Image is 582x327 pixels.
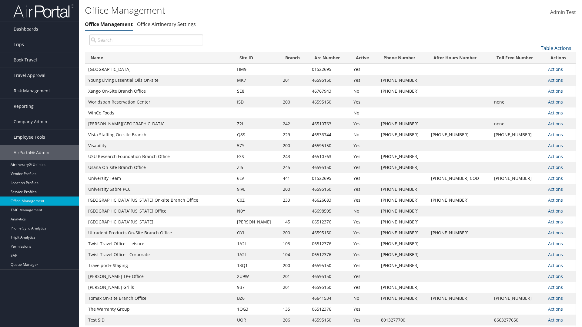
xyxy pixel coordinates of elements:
[350,86,378,97] td: No
[548,77,563,83] a: Actions
[85,195,234,206] td: [GEOGRAPHIC_DATA][US_STATE] On-site Branch Office
[85,293,234,304] td: Tomax On-site Branch Office
[309,260,350,271] td: 46595150
[280,184,309,195] td: 200
[85,107,234,118] td: WinCo Foods
[548,208,563,214] a: Actions
[234,315,280,325] td: UOR
[378,75,428,86] td: [PHONE_NUMBER]
[234,173,280,184] td: 6LV
[234,293,280,304] td: BZ6
[548,197,563,203] a: Actions
[350,173,378,184] td: Yes
[428,195,491,206] td: [PHONE_NUMBER]
[234,129,280,140] td: Q8S
[378,162,428,173] td: [PHONE_NUMBER]
[548,154,563,159] a: Actions
[548,99,563,105] a: Actions
[280,260,309,271] td: 200
[85,238,234,249] td: Twist Travel Office - Leisure
[234,162,280,173] td: ZI5
[280,52,309,64] th: Branch: activate to sort column ascending
[14,99,34,114] span: Reporting
[350,184,378,195] td: Yes
[378,184,428,195] td: [PHONE_NUMBER]
[350,162,378,173] td: Yes
[350,227,378,238] td: Yes
[309,118,350,129] td: 46510763
[137,21,196,28] a: Office Airtinerary Settings
[85,315,234,325] td: Test SID
[280,173,309,184] td: 441
[548,121,563,127] a: Actions
[428,52,491,64] th: After Hours Number: activate to sort column ascending
[85,260,234,271] td: Travelport+ Staging
[234,75,280,86] td: MK7
[280,140,309,151] td: 200
[428,227,491,238] td: [PHONE_NUMBER]
[85,206,234,216] td: [GEOGRAPHIC_DATA][US_STATE] Office
[428,129,491,140] td: [PHONE_NUMBER]
[491,97,545,107] td: none
[428,293,491,304] td: [PHONE_NUMBER]
[548,241,563,246] a: Actions
[280,195,309,206] td: 233
[350,140,378,151] td: Yes
[550,9,576,15] span: Admin Test
[85,304,234,315] td: The Warranty Group
[14,114,47,129] span: Company Admin
[280,315,309,325] td: 206
[350,282,378,293] td: Yes
[14,21,38,37] span: Dashboards
[309,75,350,86] td: 46595150
[309,315,350,325] td: 46595150
[350,216,378,227] td: Yes
[280,271,309,282] td: 201
[85,4,412,17] h1: Office Management
[280,118,309,129] td: 242
[350,195,378,206] td: Yes
[548,219,563,225] a: Actions
[350,64,378,75] td: Yes
[378,315,428,325] td: 8013277700
[85,64,234,75] td: [GEOGRAPHIC_DATA]
[85,118,234,129] td: [PERSON_NAME][GEOGRAPHIC_DATA]
[234,304,280,315] td: 1QG3
[350,238,378,249] td: Yes
[85,129,234,140] td: Vista Staffing On-site Branch
[234,206,280,216] td: N0Y
[309,162,350,173] td: 46595150
[309,64,350,75] td: 01522695
[234,238,280,249] td: 1A2I
[350,315,378,325] td: Yes
[234,249,280,260] td: 1A2I
[309,129,350,140] td: 46536744
[545,52,576,64] th: Actions
[14,83,50,98] span: Risk Management
[548,273,563,279] a: Actions
[309,173,350,184] td: 01522695
[378,86,428,97] td: [PHONE_NUMBER]
[541,45,571,51] a: Table Actions
[350,151,378,162] td: Yes
[14,130,45,145] span: Employee Tools
[85,162,234,173] td: Usana On-site Branch Office
[378,118,428,129] td: [PHONE_NUMBER]
[85,97,234,107] td: Worldspan Reservation Center
[309,227,350,238] td: 46595150
[491,52,545,64] th: Toll Free Number: activate to sort column ascending
[85,52,234,64] th: Name: activate to sort column ascending
[234,151,280,162] td: F3S
[548,306,563,312] a: Actions
[378,195,428,206] td: [PHONE_NUMBER]
[378,282,428,293] td: [PHONE_NUMBER]
[85,249,234,260] td: Twist Travel Office - Corporate
[85,227,234,238] td: Ultradent Products On-Site Branch Office
[85,86,234,97] td: Xango On-Site Branch Office
[280,227,309,238] td: 200
[550,3,576,22] a: Admin Test
[234,52,280,64] th: Site ID: activate to sort column ascending
[378,129,428,140] td: [PHONE_NUMBER]
[309,151,350,162] td: 46510763
[280,216,309,227] td: 145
